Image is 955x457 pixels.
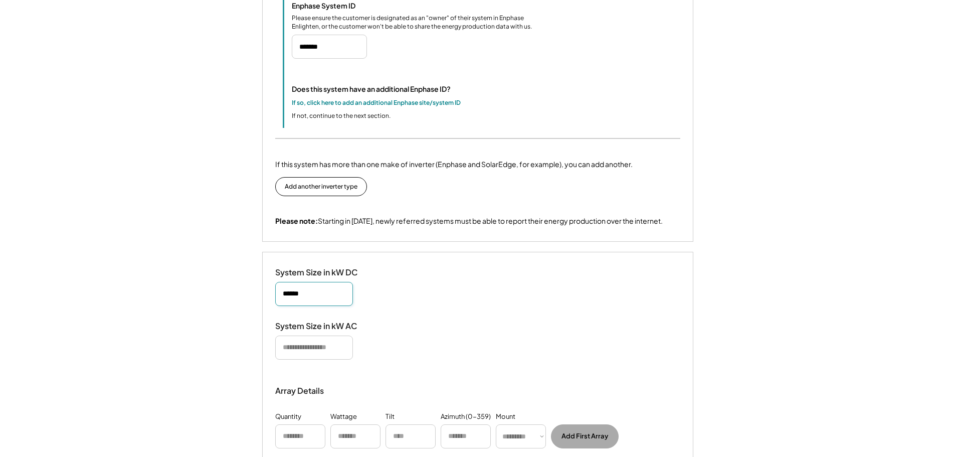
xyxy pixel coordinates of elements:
div: Wattage [330,412,357,422]
div: If this system has more than one make of inverter (Enphase and SolarEdge, for example), you can a... [275,159,633,170]
div: Does this system have an additional Enphase ID? [292,84,451,94]
div: Quantity [275,412,301,422]
div: Mount [496,412,515,422]
div: If so, click here to add an additional Enphase site/system ID [292,98,461,107]
div: System Size in kW DC [275,267,375,278]
div: Please ensure the customer is designated as an "owner" of their system in Enphase Enlighten, or t... [292,14,542,31]
div: Enphase System ID [292,1,392,10]
div: Starting in [DATE], newly referred systems must be able to report their energy production over th... [275,216,663,226]
button: Add another inverter type [275,177,367,196]
button: Add First Array [551,424,619,448]
div: Array Details [275,385,325,397]
div: Azimuth (0-359) [441,412,491,422]
strong: Please note: [275,216,318,225]
div: Tilt [386,412,395,422]
div: If not, continue to the next section. [292,111,391,120]
div: System Size in kW AC [275,321,375,332]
